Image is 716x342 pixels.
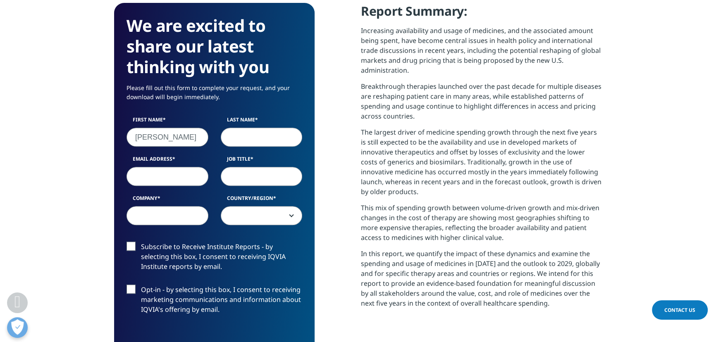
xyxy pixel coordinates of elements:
[361,3,602,26] h4: Report Summary:
[126,195,208,206] label: Company
[361,127,602,203] p: The largest driver of medicine spending growth through the next five years is still expected to b...
[361,81,602,127] p: Breakthrough therapies launched over the past decade for multiple diseases are reshaping patient ...
[361,249,602,314] p: In this report, we quantify the impact of these dynamics and examine the spending and usage of me...
[664,306,695,313] span: Contact Us
[7,317,28,338] button: Open Preferences
[126,285,302,319] label: Opt-in - by selecting this box, I consent to receiving marketing communications and information a...
[361,26,602,81] p: Increasing availability and usage of medicines, and the associated amount being spent, have becom...
[126,155,208,167] label: Email Address
[221,155,303,167] label: Job Title
[126,116,208,128] label: First Name
[126,83,302,108] p: Please fill out this form to complete your request, and your download will begin immediately.
[221,195,303,206] label: Country/Region
[221,116,303,128] label: Last Name
[126,242,302,276] label: Subscribe to Receive Institute Reports - by selecting this box, I consent to receiving IQVIA Inst...
[126,15,302,77] h3: We are excited to share our latest thinking with you
[361,203,602,249] p: This mix of spending growth between volume-driven growth and mix-driven changes in the cost of th...
[652,300,708,320] a: Contact Us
